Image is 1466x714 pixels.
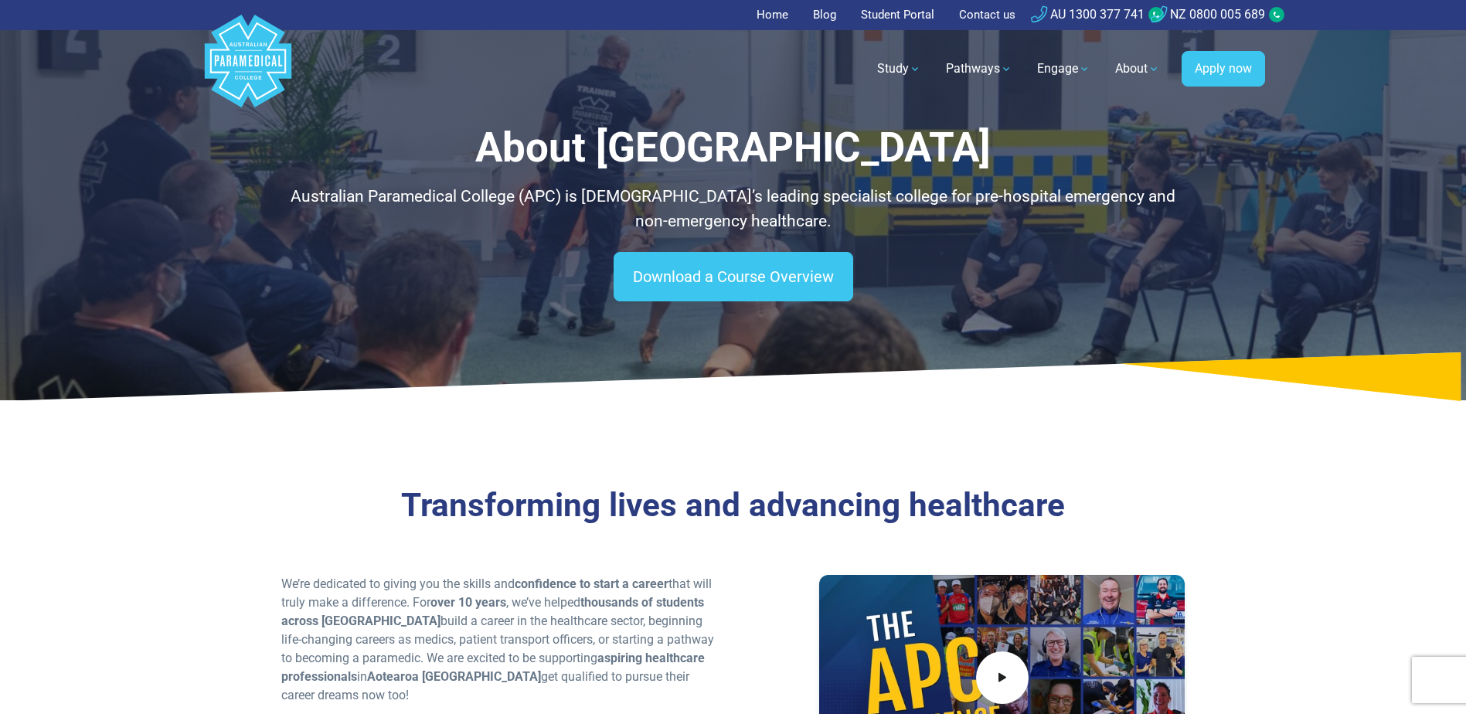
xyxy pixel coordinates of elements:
[868,47,930,90] a: Study
[281,486,1185,525] h3: Transforming lives and advancing healthcare
[1182,51,1265,87] a: Apply now
[1106,47,1169,90] a: About
[1028,47,1100,90] a: Engage
[202,30,294,108] a: Australian Paramedical College
[614,252,853,301] a: Download a Course Overview
[937,47,1022,90] a: Pathways
[281,575,724,705] p: We’re dedicated to giving you the skills and that will truly make a difference. For , we’ve helpe...
[515,576,668,591] strong: confidence to start a career
[281,124,1185,172] h1: About [GEOGRAPHIC_DATA]
[1031,7,1145,22] a: AU 1300 377 741
[430,595,506,610] strong: over 10 years
[367,669,541,684] strong: Aotearoa [GEOGRAPHIC_DATA]
[1151,7,1265,22] a: NZ 0800 005 689
[281,185,1185,233] p: Australian Paramedical College (APC) is [DEMOGRAPHIC_DATA]’s leading specialist college for pre-h...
